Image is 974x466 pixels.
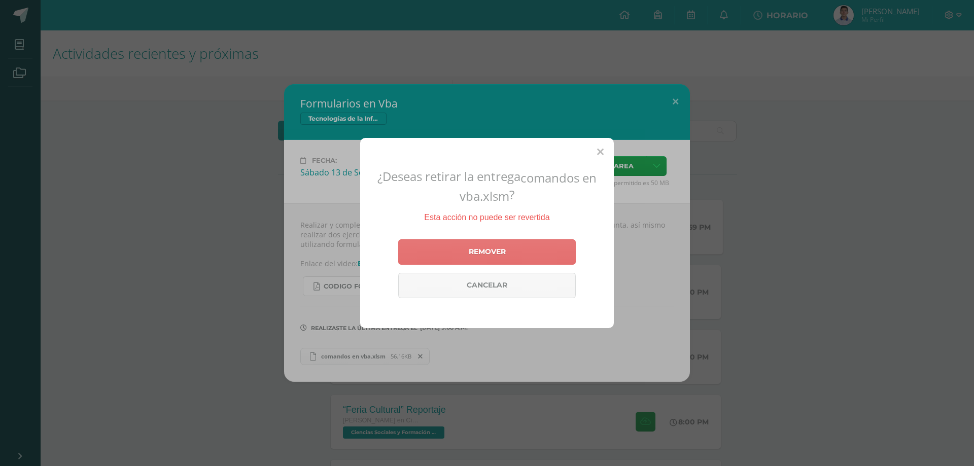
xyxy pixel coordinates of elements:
h2: ¿Deseas retirar la entrega ? [372,168,602,204]
span: comandos en vba.xlsm [460,169,597,204]
a: Cancelar [398,273,576,298]
span: Close (Esc) [597,146,604,158]
span: Esta acción no puede ser revertida [424,213,549,222]
a: Remover [398,239,576,265]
